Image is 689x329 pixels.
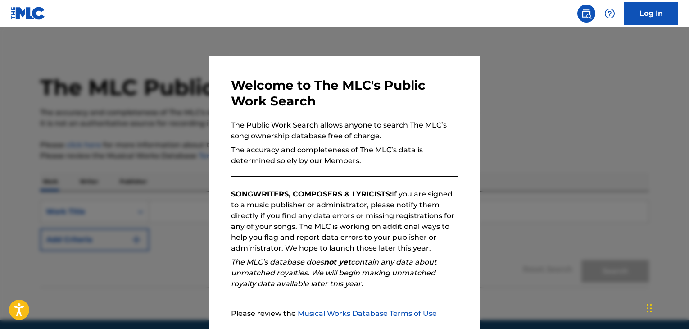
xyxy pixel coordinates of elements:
[231,120,458,142] p: The Public Work Search allows anyone to search The MLC’s song ownership database free of charge.
[298,309,437,318] a: Musical Works Database Terms of Use
[231,145,458,166] p: The accuracy and completeness of The MLC’s data is determined solely by our Members.
[577,5,595,23] a: Public Search
[231,190,392,198] strong: SONGWRITERS, COMPOSERS & LYRICISTS:
[644,286,689,329] iframe: Chat Widget
[231,308,458,319] p: Please review the
[581,8,592,19] img: search
[647,295,652,322] div: Drag
[624,2,678,25] a: Log In
[601,5,619,23] div: Help
[604,8,615,19] img: help
[11,7,45,20] img: MLC Logo
[231,258,437,288] em: The MLC’s database does contain any data about unmatched royalties. We will begin making unmatche...
[231,189,458,254] p: If you are signed to a music publisher or administrator, please notify them directly if you find ...
[324,258,351,266] strong: not yet
[231,78,458,109] h3: Welcome to The MLC's Public Work Search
